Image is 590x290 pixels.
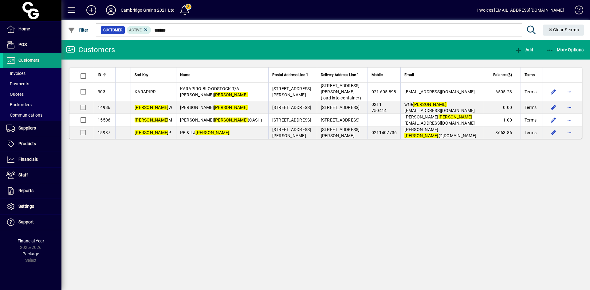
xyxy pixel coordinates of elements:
[549,102,558,112] button: Edit
[321,105,360,110] span: [STREET_ADDRESS]
[3,110,61,120] a: Communications
[6,71,26,76] span: Invoices
[548,27,579,32] span: Clear Search
[180,72,190,78] span: Name
[3,215,61,230] a: Support
[98,72,101,78] span: ID
[570,1,582,21] a: Knowledge Base
[372,89,396,94] span: 021 605 898
[404,114,475,126] span: [PERSON_NAME] [EMAIL_ADDRESS][DOMAIN_NAME]
[135,130,171,135] span: P
[404,127,476,138] span: [PERSON_NAME] @[DOMAIN_NAME]
[321,118,360,122] span: [STREET_ADDRESS]
[321,83,361,100] span: [STREET_ADDRESS][PERSON_NAME] (load into container)
[214,118,248,122] em: [PERSON_NAME]
[98,72,112,78] div: ID
[66,25,90,36] button: Filter
[484,83,521,101] td: 6505.23
[3,68,61,79] a: Invoices
[18,42,27,47] span: POS
[439,114,472,119] em: [PERSON_NAME]
[18,204,34,209] span: Settings
[3,79,61,89] a: Payments
[195,130,229,135] em: [PERSON_NAME]
[272,72,308,78] span: Postal Address Line 1
[564,102,574,112] button: More options
[372,72,397,78] div: Mobile
[372,130,397,135] span: 0211407736
[404,133,438,138] em: [PERSON_NAME]
[484,114,521,126] td: -1.00
[22,251,39,256] span: Package
[127,26,151,34] mat-chip: Activation Status: Active
[103,27,122,33] span: Customer
[68,28,88,33] span: Filter
[272,118,311,122] span: [STREET_ADDRESS]
[180,118,262,122] span: [PERSON_NAME] (CASH)
[180,130,230,135] span: PB & LJ
[525,89,537,95] span: Terms
[513,44,535,55] button: Add
[214,105,248,110] em: [PERSON_NAME]
[6,102,32,107] span: Backorders
[18,26,30,31] span: Home
[484,126,521,139] td: 8663.86
[272,86,311,97] span: [STREET_ADDRESS][PERSON_NAME]
[180,105,248,110] span: [PERSON_NAME]
[321,72,359,78] span: Delivery Address Line 1
[135,105,168,110] em: [PERSON_NAME]
[477,5,564,15] div: Invoices [EMAIL_ADDRESS][DOMAIN_NAME]
[135,72,148,78] span: Sort Key
[3,21,61,37] a: Home
[180,72,265,78] div: Name
[564,115,574,125] button: More options
[135,130,168,135] em: [PERSON_NAME]
[3,168,61,183] a: Staff
[488,72,517,78] div: Balance ($)
[135,118,172,122] span: M
[413,102,446,107] em: [PERSON_NAME]
[18,172,28,177] span: Staff
[135,105,172,110] span: W
[18,157,38,162] span: Financials
[3,99,61,110] a: Backorders
[549,115,558,125] button: Edit
[525,130,537,136] span: Terms
[98,130,110,135] span: 15987
[18,141,36,146] span: Products
[543,25,584,36] button: Clear
[121,5,175,15] div: Cambridge Grains 2021 Ltd
[3,183,61,199] a: Reports
[372,72,383,78] span: Mobile
[3,89,61,99] a: Quotes
[272,127,311,138] span: [STREET_ADDRESS][PERSON_NAME]
[404,102,475,113] span: wtle [EMAIL_ADDRESS][DOMAIN_NAME]
[6,92,24,97] span: Quotes
[546,47,584,52] span: More Options
[321,127,360,138] span: [STREET_ADDRESS][PERSON_NAME]
[6,81,29,86] span: Payments
[101,5,121,16] button: Profile
[564,87,574,97] button: More options
[18,58,39,63] span: Customers
[545,44,585,55] button: More Options
[525,104,537,110] span: Terms
[98,118,110,122] span: 15506
[18,126,36,130] span: Suppliers
[98,105,110,110] span: 14936
[18,219,34,224] span: Support
[525,72,535,78] span: Terms
[214,92,248,97] em: [PERSON_NAME]
[135,89,156,94] span: KARAPIRR
[3,152,61,167] a: Financials
[404,72,480,78] div: Email
[81,5,101,16] button: Add
[3,136,61,152] a: Products
[404,72,414,78] span: Email
[484,101,521,114] td: 0.00
[564,128,574,137] button: More options
[549,87,558,97] button: Edit
[372,102,387,113] span: 0211 750414
[98,89,105,94] span: 303
[180,86,248,97] span: KARAPIRO BLOODSTOCK T/A [PERSON_NAME]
